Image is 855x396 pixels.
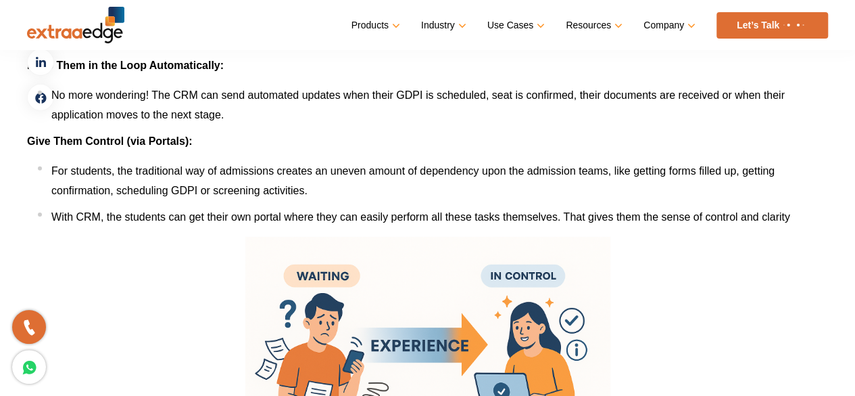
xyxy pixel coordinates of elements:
a: Company [643,16,693,35]
b: Keep Them in the Loop Automatically: [27,60,224,71]
a: Products [351,16,397,35]
a: Resources [566,16,620,35]
a: Industry [421,16,464,35]
span: No more wondering! The CRM can send automated updates when their GDPI is scheduled, seat is confi... [51,89,785,120]
span: With CRM, the students can get their own portal where they can easily perform all these tasks the... [51,211,790,223]
a: facebook [27,84,54,111]
span: For students, the traditional way of admissions creates an uneven amount of dependency upon the a... [51,165,775,196]
a: Let’s Talk [716,12,828,39]
b: Give Them Control (via Portals): [27,135,192,147]
a: Use Cases [487,16,542,35]
a: linkedin [27,49,54,76]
